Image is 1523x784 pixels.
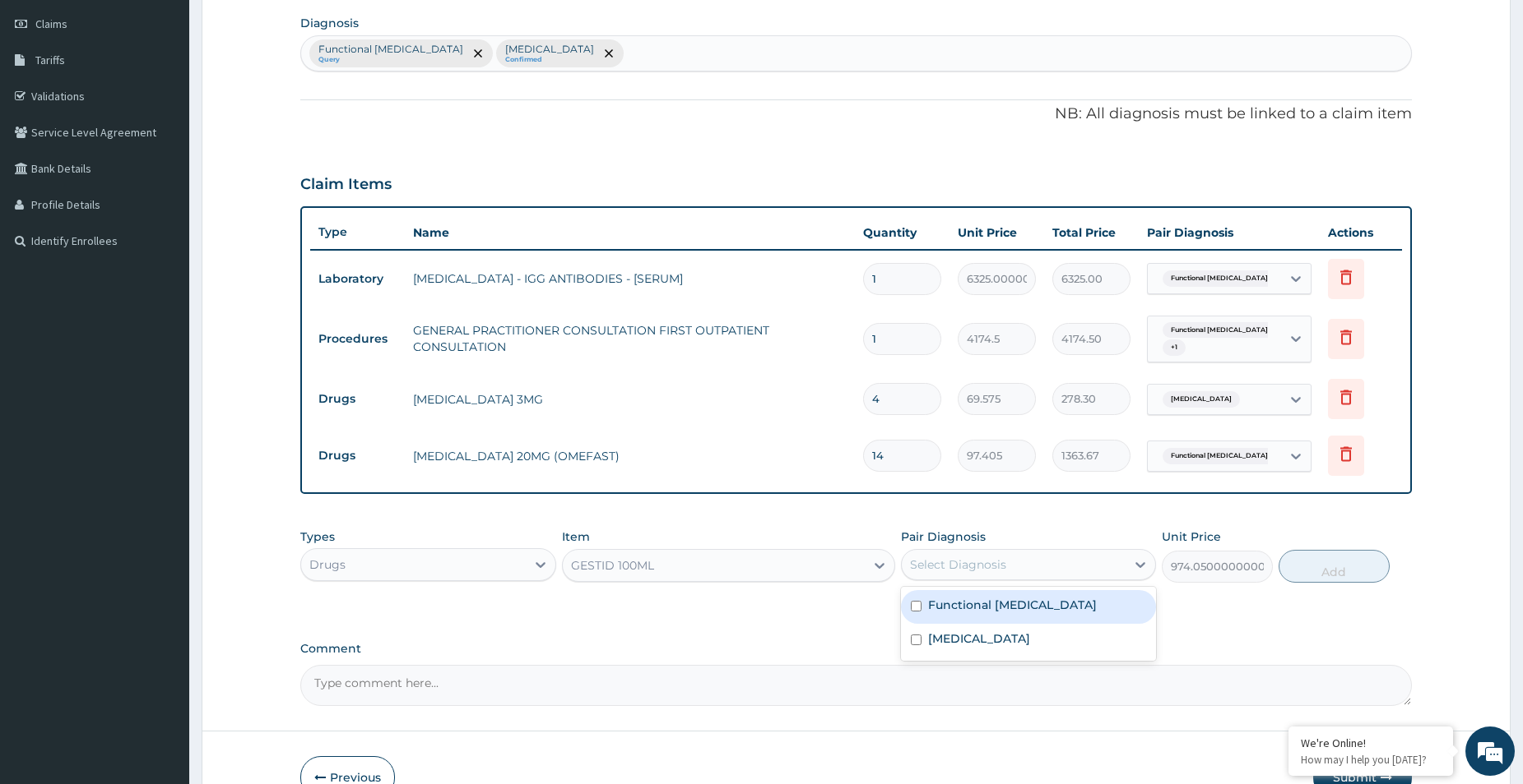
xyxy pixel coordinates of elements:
th: Total Price [1044,216,1139,249]
img: d_794563401_company_1708531726252_794563401 [30,82,67,123]
div: Select Diagnosis [910,556,1006,573]
textarea: Type your message and hit 'Enter' [8,449,313,506]
label: Functional [MEDICAL_DATA] [928,597,1097,613]
p: [MEDICAL_DATA] [505,43,594,56]
th: Unit Price [950,216,1044,249]
div: Drugs [309,556,346,573]
th: Name [405,216,855,249]
label: Pair Diagnosis [901,528,986,545]
td: Drugs [310,440,405,471]
label: Diagnosis [300,15,359,31]
span: [MEDICAL_DATA] [1163,391,1240,408]
td: [MEDICAL_DATA] - IGG ANTIBODIES - [SERUM] [405,262,855,295]
p: Functional [MEDICAL_DATA] [318,43,463,56]
button: Add [1279,550,1390,583]
span: Tariffs [35,53,65,67]
th: Actions [1320,216,1402,249]
span: remove selection option [471,46,485,61]
span: Functional [MEDICAL_DATA] [1163,270,1276,287]
td: Procedures [310,324,405,354]
h3: Claim Items [300,176,392,194]
span: + 1 [1163,339,1186,356]
p: NB: All diagnosis must be linked to a claim item [300,104,1412,125]
span: Functional [MEDICAL_DATA] [1163,322,1276,339]
div: GESTID 100ML [571,557,654,574]
th: Type [310,217,405,247]
small: Query [318,56,463,64]
div: Minimize live chat window [270,8,309,48]
label: Types [300,530,335,544]
td: Drugs [310,384,405,414]
p: How may I help you today? [1301,753,1441,767]
div: Chat with us now [86,92,276,113]
label: [MEDICAL_DATA] [928,630,1030,647]
span: We're online! [95,207,227,373]
small: Confirmed [505,56,594,64]
td: GENERAL PRACTITIONER CONSULTATION FIRST OUTPATIENT CONSULTATION [405,314,855,363]
label: Unit Price [1162,528,1221,545]
span: remove selection option [601,46,616,61]
span: Claims [35,16,67,31]
td: Laboratory [310,264,405,294]
td: [MEDICAL_DATA] 20MG (OMEFAST) [405,440,855,473]
td: [MEDICAL_DATA] 3MG [405,383,855,416]
div: We're Online! [1301,736,1441,750]
th: Quantity [855,216,950,249]
span: Functional [MEDICAL_DATA] [1163,448,1276,464]
label: Comment [300,642,1412,656]
label: Item [562,528,590,545]
th: Pair Diagnosis [1139,216,1320,249]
